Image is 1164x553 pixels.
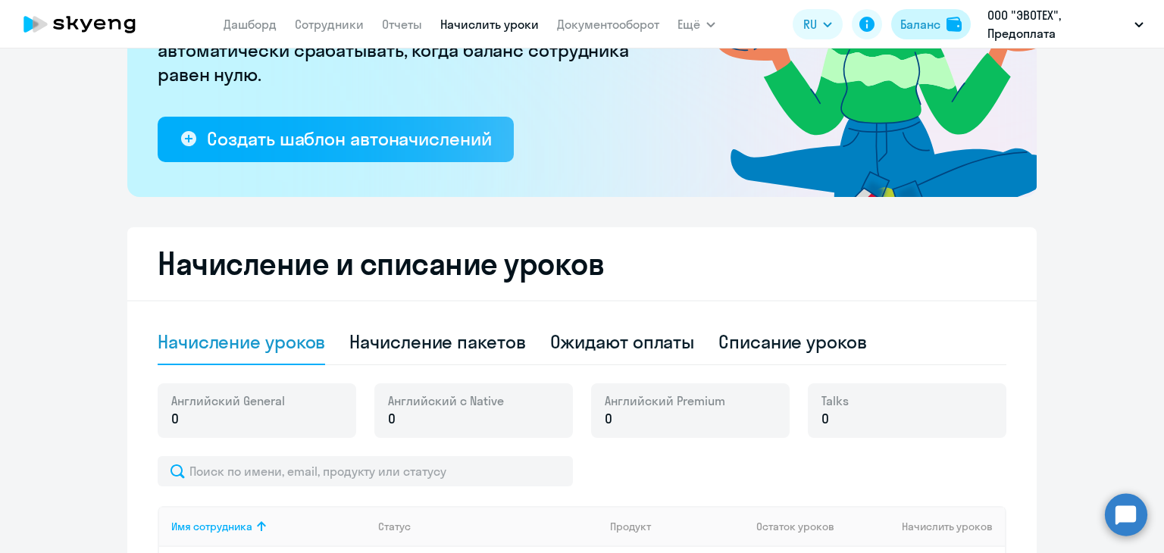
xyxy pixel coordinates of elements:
[821,409,829,429] span: 0
[610,520,745,533] div: Продукт
[388,409,396,429] span: 0
[158,330,325,354] div: Начисление уроков
[158,456,573,486] input: Поиск по имени, email, продукту или статусу
[677,9,715,39] button: Ещё
[850,506,1005,547] th: Начислить уроков
[378,520,598,533] div: Статус
[803,15,817,33] span: RU
[207,127,491,151] div: Создать шаблон автоначислений
[987,6,1128,42] p: ООО "ЭВОТЕХ", Предоплата
[718,330,867,354] div: Списание уроков
[171,520,366,533] div: Имя сотрудника
[158,117,514,162] button: Создать шаблон автоначислений
[557,17,659,32] a: Документооборот
[388,392,504,409] span: Английский с Native
[756,520,850,533] div: Остаток уроков
[605,409,612,429] span: 0
[171,409,179,429] span: 0
[756,520,834,533] span: Остаток уроков
[947,17,962,32] img: balance
[349,330,525,354] div: Начисление пакетов
[605,392,725,409] span: Английский Premium
[550,330,695,354] div: Ожидают оплаты
[382,17,422,32] a: Отчеты
[295,17,364,32] a: Сотрудники
[171,392,285,409] span: Английский General
[158,245,1006,282] h2: Начисление и списание уроков
[980,6,1151,42] button: ООО "ЭВОТЕХ", Предоплата
[677,15,700,33] span: Ещё
[821,392,849,409] span: Talks
[171,520,252,533] div: Имя сотрудника
[440,17,539,32] a: Начислить уроки
[610,520,651,533] div: Продукт
[900,15,940,33] div: Баланс
[793,9,843,39] button: RU
[224,17,277,32] a: Дашборд
[891,9,971,39] button: Балансbalance
[378,520,411,533] div: Статус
